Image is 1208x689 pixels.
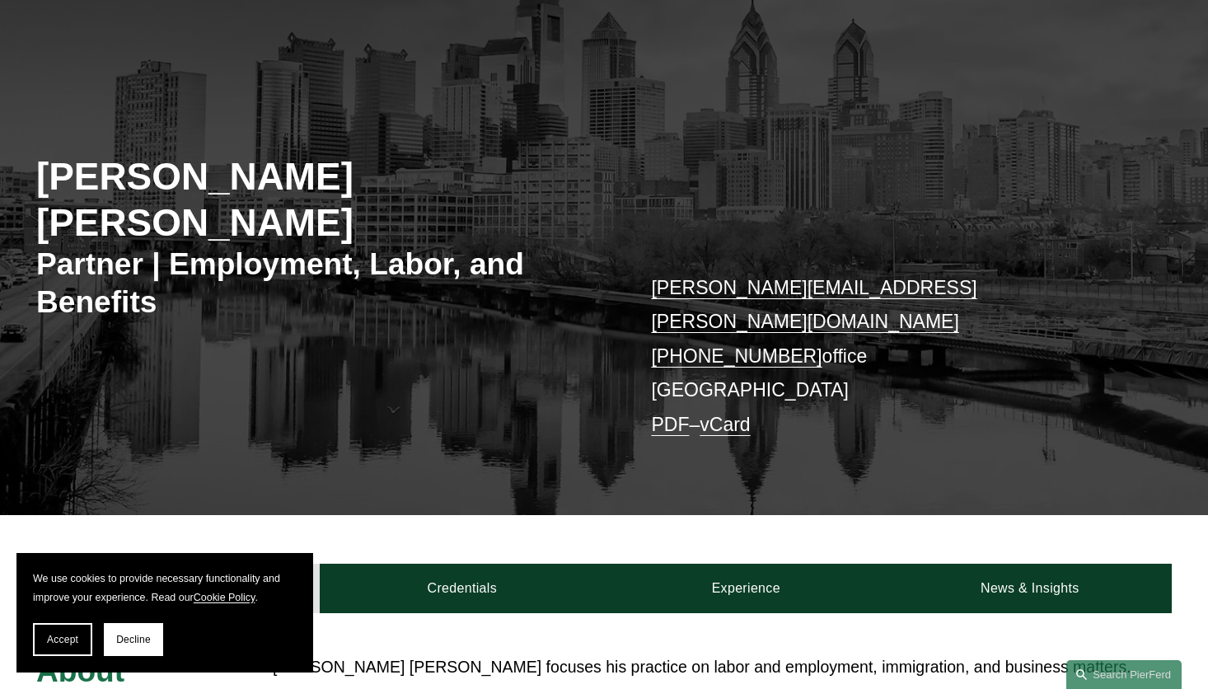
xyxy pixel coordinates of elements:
[116,634,151,645] span: Decline
[1066,660,1182,689] a: Search this site
[36,246,604,321] h3: Partner | Employment, Labor, and Benefits
[273,653,1172,682] p: [PERSON_NAME] [PERSON_NAME] focuses his practice on labor and employment, immigration, and busine...
[651,271,1124,442] p: office [GEOGRAPHIC_DATA] –
[651,414,689,435] a: PDF
[104,623,163,656] button: Decline
[47,634,78,645] span: Accept
[888,564,1173,612] a: News & Insights
[194,592,255,603] a: Cookie Policy
[604,564,888,612] a: Experience
[33,623,92,656] button: Accept
[33,569,297,607] p: We use cookies to provide necessary functionality and improve your experience. Read our .
[651,345,822,367] a: [PHONE_NUMBER]
[320,564,604,612] a: Credentials
[36,154,604,246] h2: [PERSON_NAME] [PERSON_NAME]
[36,654,124,688] span: About
[700,414,750,435] a: vCard
[651,277,976,332] a: [PERSON_NAME][EMAIL_ADDRESS][PERSON_NAME][DOMAIN_NAME]
[16,553,313,673] section: Cookie banner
